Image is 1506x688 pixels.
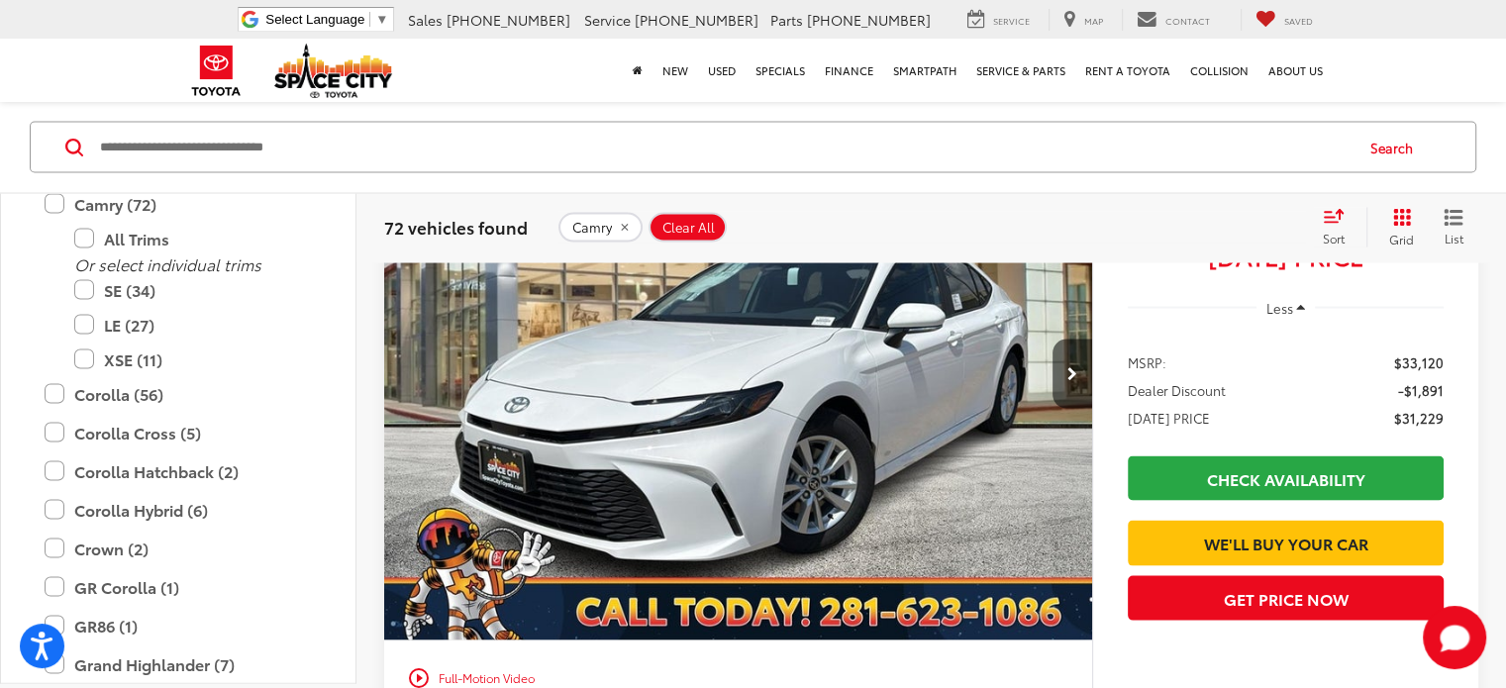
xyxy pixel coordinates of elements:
[662,220,715,236] span: Clear All
[1258,39,1333,102] a: About Us
[1180,39,1258,102] a: Collision
[770,10,803,30] span: Parts
[815,39,883,102] a: Finance
[558,213,643,243] button: remove Camry
[265,12,388,27] a: Select Language​
[1128,521,1444,565] a: We'll Buy Your Car
[1352,123,1442,172] button: Search
[1053,340,1092,409] button: Next image
[653,39,698,102] a: New
[383,109,1094,641] img: 2025 Toyota Camry LE
[45,376,312,411] label: Corolla (56)
[45,608,312,642] label: GR86 (1)
[45,453,312,488] label: Corolla Hatchback (2)
[447,10,570,30] span: [PHONE_NUMBER]
[45,531,312,565] label: Crown (2)
[74,272,312,307] label: SE (34)
[1128,408,1210,428] span: [DATE] PRICE
[953,9,1045,31] a: Service
[1128,456,1444,501] a: Check Availability
[698,39,746,102] a: Used
[1389,231,1414,247] span: Grid
[1128,380,1226,400] span: Dealer Discount
[1075,39,1180,102] a: Rent a Toyota
[383,109,1094,640] a: 2025 Toyota Camry LE2025 Toyota Camry LE2025 Toyota Camry LE2025 Toyota Camry LE
[265,12,364,27] span: Select Language
[1049,9,1118,31] a: Map
[883,39,966,102] a: SmartPath
[1265,299,1292,317] span: Less
[1128,576,1444,621] button: Get Price Now
[408,10,443,30] span: Sales
[1128,352,1166,372] span: MSRP:
[45,186,312,221] label: Camry (72)
[1444,230,1463,246] span: List
[746,39,815,102] a: Specials
[572,220,612,236] span: Camry
[1394,408,1444,428] span: $31,229
[1423,606,1486,669] svg: Start Chat
[45,492,312,527] label: Corolla Hybrid (6)
[1423,606,1486,669] button: Toggle Chat Window
[74,251,261,274] i: Or select individual trims
[1241,9,1328,31] a: My Saved Vehicles
[274,44,393,98] img: Space City Toyota
[1256,290,1316,326] button: Less
[807,10,931,30] span: [PHONE_NUMBER]
[635,10,758,30] span: [PHONE_NUMBER]
[375,12,388,27] span: ▼
[1084,14,1103,27] span: Map
[993,14,1030,27] span: Service
[369,12,370,27] span: ​
[45,415,312,449] label: Corolla Cross (5)
[45,646,312,681] label: Grand Highlander (7)
[1128,246,1444,265] span: [DATE] Price
[74,307,312,342] label: LE (27)
[649,213,727,243] button: Clear All
[1398,380,1444,400] span: -$1,891
[1122,9,1225,31] a: Contact
[584,10,631,30] span: Service
[1429,208,1478,247] button: List View
[966,39,1075,102] a: Service & Parts
[1394,352,1444,372] span: $33,120
[1165,14,1210,27] span: Contact
[45,569,312,604] label: GR Corolla (1)
[179,39,253,103] img: Toyota
[74,221,312,255] label: All Trims
[384,215,528,239] span: 72 vehicles found
[1323,230,1345,246] span: Sort
[1284,14,1313,27] span: Saved
[1313,208,1366,247] button: Select sort value
[623,39,653,102] a: Home
[74,342,312,376] label: XSE (11)
[383,109,1094,640] div: 2025 Toyota Camry LE 0
[98,124,1352,171] input: Search by Make, Model, or Keyword
[1366,208,1429,247] button: Grid View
